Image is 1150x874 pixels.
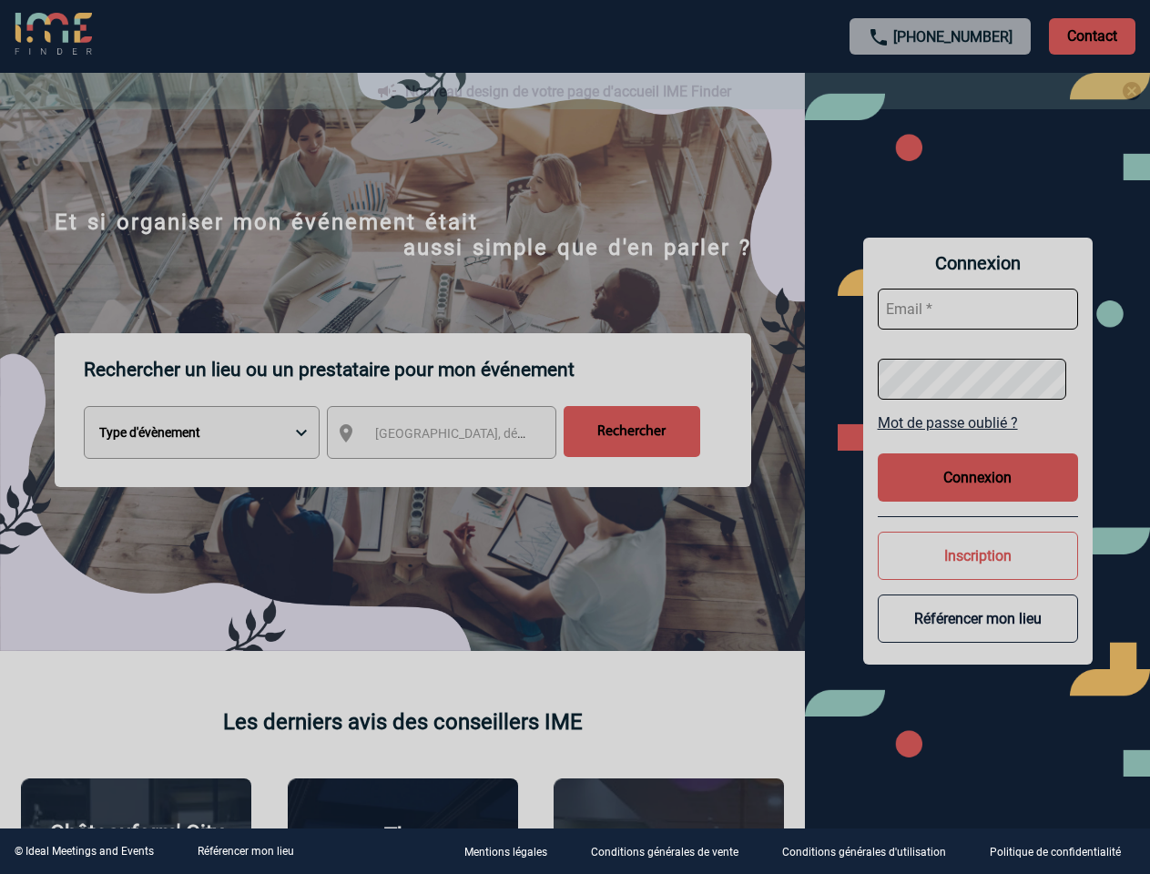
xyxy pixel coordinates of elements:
[975,843,1150,860] a: Politique de confidentialité
[576,843,768,860] a: Conditions générales de vente
[15,845,154,858] div: © Ideal Meetings and Events
[990,847,1121,859] p: Politique de confidentialité
[782,847,946,859] p: Conditions générales d'utilisation
[464,847,547,859] p: Mentions légales
[450,843,576,860] a: Mentions légales
[768,843,975,860] a: Conditions générales d'utilisation
[591,847,738,859] p: Conditions générales de vente
[198,845,294,858] a: Référencer mon lieu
